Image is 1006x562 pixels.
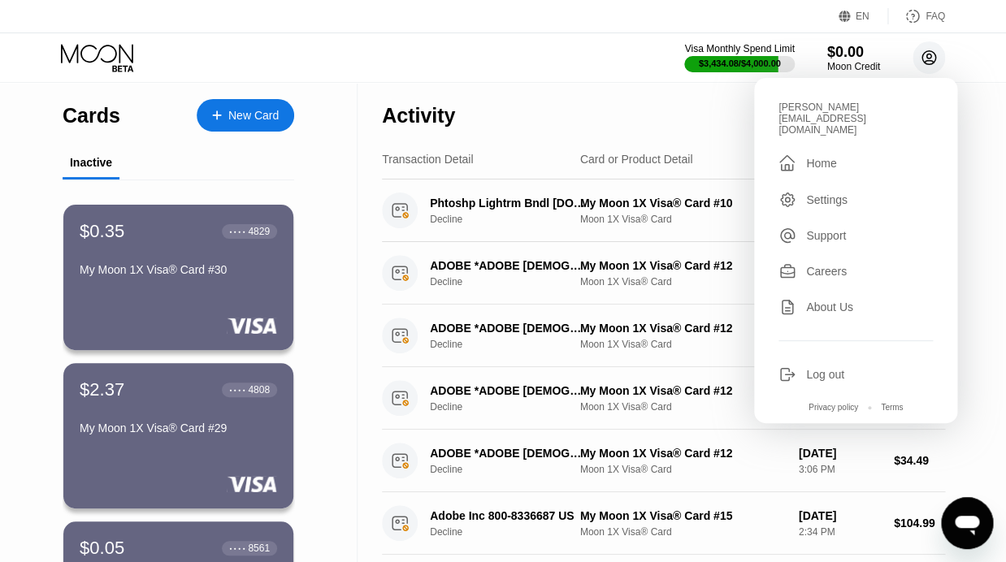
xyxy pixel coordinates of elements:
[80,379,124,400] div: $2.37
[228,109,279,123] div: New Card
[806,300,853,313] div: About Us
[806,265,847,278] div: Careers
[580,526,786,538] div: Moon 1X Visa® Card
[580,464,786,475] div: Moon 1X Visa® Card
[248,543,270,554] div: 8561
[70,156,112,169] div: Inactive
[382,430,945,492] div: ADOBE *ADOBE [DEMOGRAPHIC_DATA][PERSON_NAME] [GEOGRAPHIC_DATA]DeclineMy Moon 1X Visa® Card #12Moo...
[197,99,294,132] div: New Card
[80,263,277,276] div: My Moon 1X Visa® Card #30
[580,197,786,210] div: My Moon 1X Visa® Card #10
[229,546,245,551] div: ● ● ● ●
[806,368,844,381] div: Log out
[430,526,596,538] div: Decline
[809,403,858,412] div: Privacy policy
[881,403,903,412] div: Terms
[382,242,945,305] div: ADOBE *ADOBE [DEMOGRAPHIC_DATA][PERSON_NAME] [GEOGRAPHIC_DATA]DeclineMy Moon 1X Visa® Card #12Moo...
[580,322,786,335] div: My Moon 1X Visa® Card #12
[778,298,933,316] div: About Us
[430,339,596,350] div: Decline
[580,447,786,460] div: My Moon 1X Visa® Card #12
[580,384,786,397] div: My Moon 1X Visa® Card #12
[799,447,881,460] div: [DATE]
[430,322,585,335] div: ADOBE *ADOBE [DEMOGRAPHIC_DATA][PERSON_NAME] [GEOGRAPHIC_DATA]
[806,193,848,206] div: Settings
[888,8,945,24] div: FAQ
[580,153,693,166] div: Card or Product Detail
[856,11,869,22] div: EN
[778,365,933,383] div: Log out
[778,153,933,173] div: Home
[430,401,596,413] div: Decline
[778,153,796,173] div: 
[580,214,786,225] div: Moon 1X Visa® Card
[799,526,881,538] div: 2:34 PM
[827,44,880,72] div: $0.00Moon Credit
[430,259,585,272] div: ADOBE *ADOBE [DEMOGRAPHIC_DATA][PERSON_NAME] [GEOGRAPHIC_DATA]
[229,229,245,234] div: ● ● ● ●
[799,464,881,475] div: 3:06 PM
[827,44,880,61] div: $0.00
[80,538,124,559] div: $0.05
[430,509,585,522] div: Adobe Inc 800-8336687 US
[430,464,596,475] div: Decline
[63,363,293,508] div: $2.37● ● ● ●4808My Moon 1X Visa® Card #29
[248,226,270,237] div: 4829
[580,401,786,413] div: Moon 1X Visa® Card
[382,179,945,242] div: Phtoshp Lightrm Bndl [DOMAIN_NAME] IEDeclineMy Moon 1X Visa® Card #10Moon 1X Visa® Card[DATE]10:0...
[430,384,585,397] div: ADOBE *ADOBE [DEMOGRAPHIC_DATA][PERSON_NAME] [GEOGRAPHIC_DATA]
[806,157,836,170] div: Home
[382,305,945,367] div: ADOBE *ADOBE [DEMOGRAPHIC_DATA][PERSON_NAME] [GEOGRAPHIC_DATA]DeclineMy Moon 1X Visa® Card #12Moo...
[799,509,881,522] div: [DATE]
[778,191,933,209] div: Settings
[894,517,945,530] div: $104.99
[382,492,945,555] div: Adobe Inc 800-8336687 USDeclineMy Moon 1X Visa® Card #15Moon 1X Visa® Card[DATE]2:34 PM$104.99
[430,197,585,210] div: Phtoshp Lightrm Bndl [DOMAIN_NAME] IE
[63,104,120,128] div: Cards
[430,447,585,460] div: ADOBE *ADOBE [DEMOGRAPHIC_DATA][PERSON_NAME] [GEOGRAPHIC_DATA]
[778,227,933,244] div: Support
[684,43,794,72] div: Visa Monthly Spend Limit$3,434.08/$4,000.00
[248,384,270,396] div: 4808
[926,11,945,22] div: FAQ
[80,221,124,242] div: $0.35
[430,276,596,287] div: Decline
[778,262,933,280] div: Careers
[580,339,786,350] div: Moon 1X Visa® Card
[580,276,786,287] div: Moon 1X Visa® Card
[382,104,455,128] div: Activity
[778,102,933,136] div: [PERSON_NAME][EMAIL_ADDRESS][DOMAIN_NAME]
[894,454,945,467] div: $34.49
[684,43,794,54] div: Visa Monthly Spend Limit
[580,509,786,522] div: My Moon 1X Visa® Card #15
[806,229,846,242] div: Support
[382,367,945,430] div: ADOBE *ADOBE [DEMOGRAPHIC_DATA][PERSON_NAME] [GEOGRAPHIC_DATA]DeclineMy Moon 1X Visa® Card #12Moo...
[430,214,596,225] div: Decline
[382,153,473,166] div: Transaction Detail
[580,259,786,272] div: My Moon 1X Visa® Card #12
[80,421,277,434] div: My Moon 1X Visa® Card #29
[839,8,888,24] div: EN
[63,205,293,350] div: $0.35● ● ● ●4829My Moon 1X Visa® Card #30
[229,387,245,392] div: ● ● ● ●
[941,497,993,549] iframe: Кнопка запуска окна обмена сообщениями
[827,61,880,72] div: Moon Credit
[699,58,781,68] div: $3,434.08 / $4,000.00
